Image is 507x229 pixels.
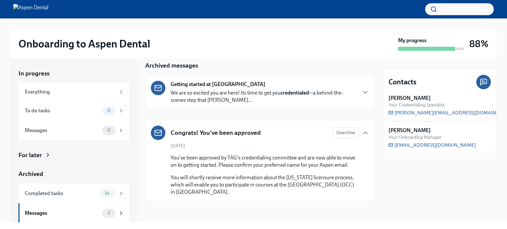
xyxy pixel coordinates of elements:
[18,184,129,203] a: Completed tasks14
[18,151,129,159] a: For later
[333,127,359,138] button: Unarchive
[389,77,417,87] h4: Contacts
[389,102,445,108] span: Your Credentialing Specialist
[25,127,100,134] div: Messages
[18,203,129,223] a: Messages2
[145,61,198,70] h5: Archived messages
[18,151,42,159] div: For later
[18,170,129,178] a: Archived
[25,88,116,96] div: Everything
[336,129,355,136] span: Unarchive
[25,190,96,197] div: Completed tasks
[171,143,185,149] span: [DATE]
[18,69,129,78] a: In progress
[18,121,129,140] a: Messages0
[101,191,114,196] span: 14
[389,142,476,148] a: [EMAIL_ADDRESS][DOMAIN_NAME]
[281,90,309,96] strong: credentialed
[389,127,431,134] strong: [PERSON_NAME]
[18,37,150,50] h2: Onboarding to Aspen Dental
[171,174,359,196] p: You will shortly receive more information about the [US_STATE] licensure process, which will enab...
[171,81,265,88] strong: Getting started at [GEOGRAPHIC_DATA]
[389,95,431,102] strong: [PERSON_NAME]
[25,210,100,217] div: Messages
[171,89,356,104] p: We are so excited you are here! Its time to get you —a behind-the-scenes step that [PERSON_NAME]...
[103,128,115,133] span: 0
[18,83,129,101] a: Everything
[171,154,359,169] p: You've been approved by TAG's credentialing committee and are now able to move on to getting star...
[469,38,489,50] h3: 88%
[398,37,426,44] strong: My progress
[389,134,442,140] span: Your Onboarding Manager
[25,107,100,114] div: To do tasks
[104,211,114,215] span: 2
[18,101,129,121] a: To do tasks0
[103,108,115,113] span: 0
[171,129,261,137] h5: Congrats! You've been approved
[13,4,49,14] img: Aspen Dental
